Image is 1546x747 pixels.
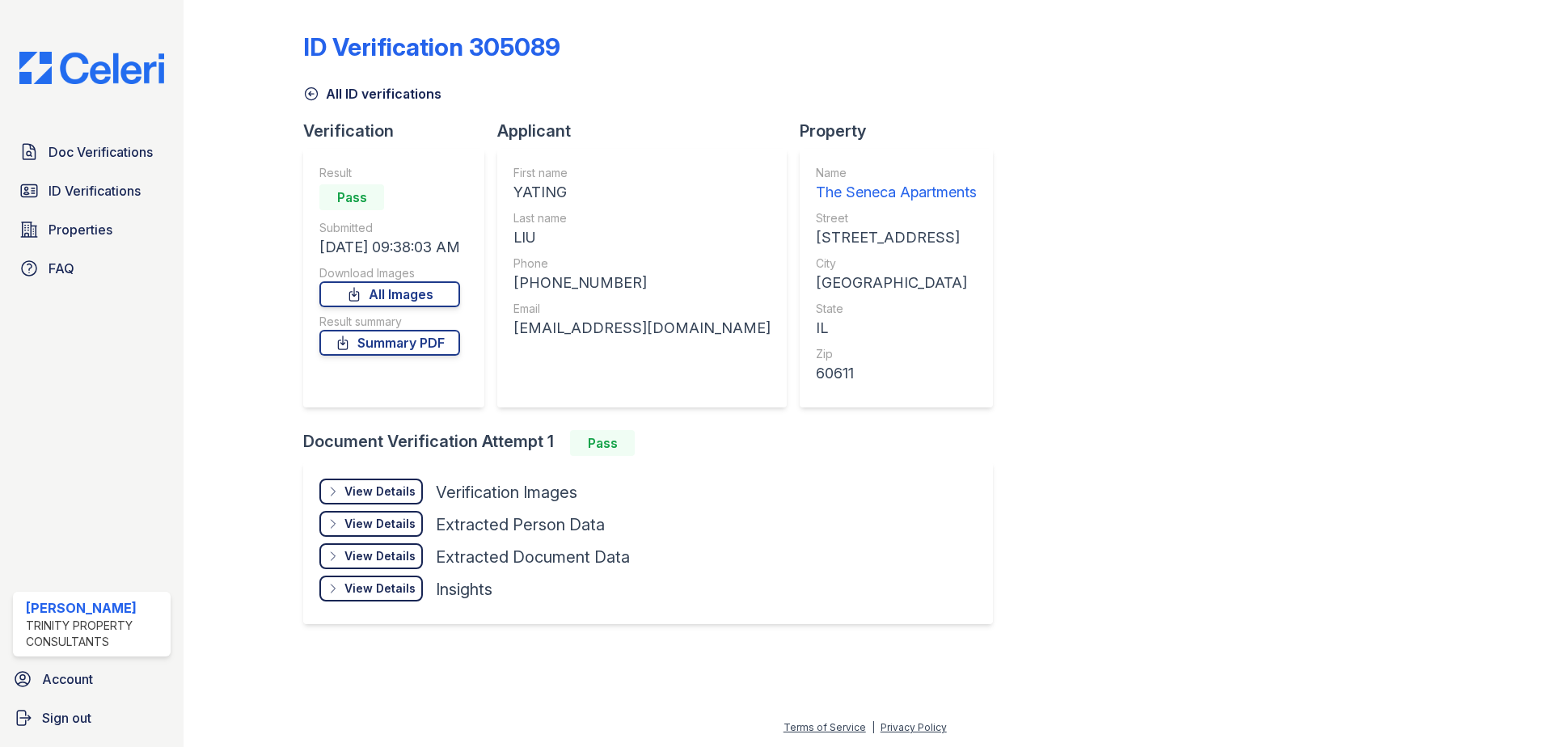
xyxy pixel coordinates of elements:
[344,516,416,532] div: View Details
[784,721,866,733] a: Terms of Service
[319,265,460,281] div: Download Images
[513,165,771,181] div: First name
[816,317,977,340] div: IL
[6,52,177,84] img: CE_Logo_Blue-a8612792a0a2168367f1c8372b55b34899dd931a85d93a1a3d3e32e68fde9ad4.png
[319,236,460,259] div: [DATE] 09:38:03 AM
[26,618,164,650] div: Trinity Property Consultants
[816,181,977,204] div: The Seneca Apartments
[6,702,177,734] a: Sign out
[13,213,171,246] a: Properties
[303,430,1006,456] div: Document Verification Attempt 1
[872,721,875,733] div: |
[49,142,153,162] span: Doc Verifications
[49,259,74,278] span: FAQ
[816,272,977,294] div: [GEOGRAPHIC_DATA]
[344,483,416,500] div: View Details
[319,330,460,356] a: Summary PDF
[816,226,977,249] div: [STREET_ADDRESS]
[570,430,635,456] div: Pass
[319,165,460,181] div: Result
[6,663,177,695] a: Account
[436,481,577,504] div: Verification Images
[49,181,141,200] span: ID Verifications
[816,210,977,226] div: Street
[42,708,91,728] span: Sign out
[436,578,492,601] div: Insights
[319,220,460,236] div: Submitted
[513,226,771,249] div: LIU
[497,120,800,142] div: Applicant
[13,252,171,285] a: FAQ
[816,165,977,204] a: Name The Seneca Apartments
[800,120,1006,142] div: Property
[13,175,171,207] a: ID Verifications
[344,580,416,597] div: View Details
[13,136,171,168] a: Doc Verifications
[303,32,560,61] div: ID Verification 305089
[513,272,771,294] div: [PHONE_NUMBER]
[49,220,112,239] span: Properties
[816,362,977,385] div: 60611
[344,548,416,564] div: View Details
[513,210,771,226] div: Last name
[816,346,977,362] div: Zip
[816,165,977,181] div: Name
[816,255,977,272] div: City
[816,301,977,317] div: State
[319,281,460,307] a: All Images
[436,513,605,536] div: Extracted Person Data
[881,721,947,733] a: Privacy Policy
[319,184,384,210] div: Pass
[513,317,771,340] div: [EMAIL_ADDRESS][DOMAIN_NAME]
[319,314,460,330] div: Result summary
[513,255,771,272] div: Phone
[513,301,771,317] div: Email
[513,181,771,204] div: YATING
[303,84,441,103] a: All ID verifications
[303,120,497,142] div: Verification
[436,546,630,568] div: Extracted Document Data
[42,669,93,689] span: Account
[26,598,164,618] div: [PERSON_NAME]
